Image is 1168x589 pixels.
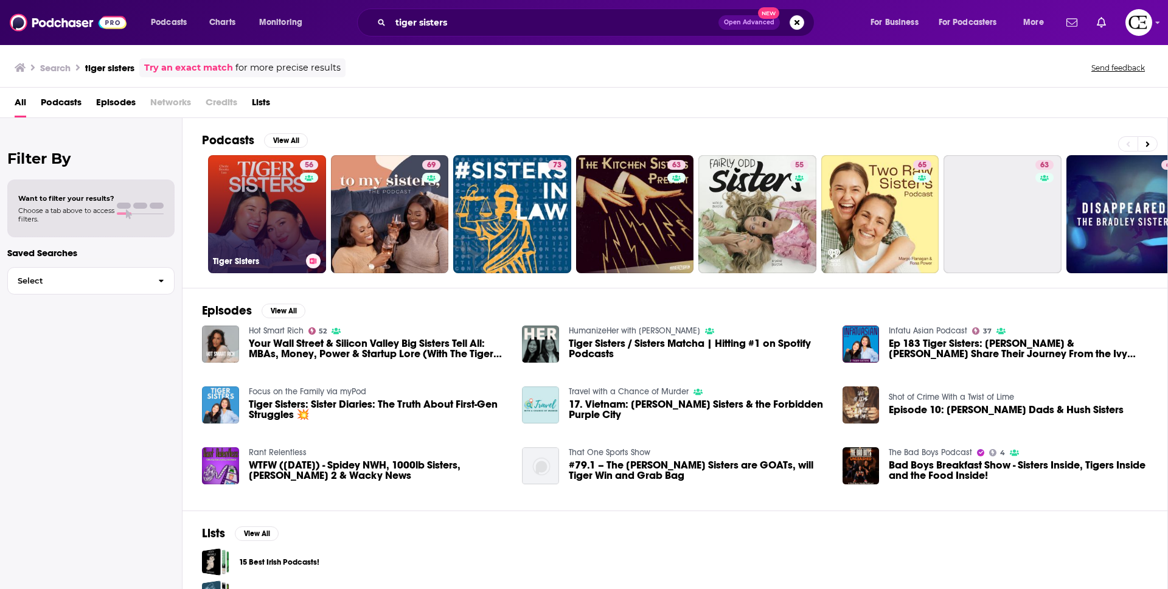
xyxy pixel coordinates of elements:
[667,160,686,170] a: 63
[758,7,780,19] span: New
[1088,63,1149,73] button: Send feedback
[1023,14,1044,31] span: More
[569,386,689,397] a: Travel with a Chance of Murder
[151,14,187,31] span: Podcasts
[308,327,327,335] a: 52
[202,303,305,318] a: EpisodesView All
[889,405,1124,415] span: Episode 10: [PERSON_NAME] Dads & Hush Sisters
[41,92,82,117] a: Podcasts
[249,338,508,359] a: Your Wall Street & Silicon Valley Big Sisters Tell All: MBAs, Money, Power & Startup Lore (With T...
[569,399,828,420] span: 17. Vietnam: [PERSON_NAME] Sisters & the Forbidden Purple City
[213,256,301,267] h3: Tiger Sisters
[235,61,341,75] span: for more precise results
[522,447,559,484] img: #79.1 – The Williams Sisters are GOATs, will Tiger Win and Grab Bag
[843,386,880,423] img: Episode 10: Tiger King Dads & Hush Sisters
[305,159,313,172] span: 56
[18,206,114,223] span: Choose a tab above to access filters.
[202,526,225,541] h2: Lists
[18,194,114,203] span: Want to filter your results?
[569,399,828,420] a: 17. Vietnam: Tiger Slaying Sisters & the Forbidden Purple City
[843,326,880,363] img: Ep 183 Tiger Sisters: Jean & Cherie Luo Share Their Journey From the Ivy League to Podcasting
[202,326,239,363] img: Your Wall Street & Silicon Valley Big Sisters Tell All: MBAs, Money, Power & Startup Lore (With T...
[1092,12,1111,33] a: Show notifications dropdown
[208,155,326,273] a: 56Tiger Sisters
[918,159,926,172] span: 65
[843,447,880,484] img: Bad Boys Breakfast Show - Sisters Inside, Tigers Inside and the Food Inside!
[202,133,254,148] h2: Podcasts
[262,304,305,318] button: View All
[939,14,997,31] span: For Podcasters
[548,160,566,170] a: 73
[249,447,307,458] a: Rant Relentless
[206,92,237,117] span: Credits
[252,92,270,117] a: Lists
[1035,160,1054,170] a: 63
[331,155,449,273] a: 69
[249,399,508,420] a: Tiger Sisters: Sister Diaries: The Truth About First-Gen Struggles 💥
[889,326,967,336] a: Infatu Asian Podcast
[202,526,279,541] a: ListsView All
[202,548,229,576] a: 15 Best Irish Podcasts!
[862,13,934,32] button: open menu
[202,303,252,318] h2: Episodes
[239,556,319,569] a: 15 Best Irish Podcasts!
[1125,9,1152,36] img: User Profile
[972,327,992,335] a: 37
[144,61,233,75] a: Try an exact match
[569,326,700,336] a: HumanizeHer with Erica Lockheimer
[522,386,559,423] img: 17. Vietnam: Tiger Slaying Sisters & the Forbidden Purple City
[7,150,175,167] h2: Filter By
[889,460,1148,481] a: Bad Boys Breakfast Show - Sisters Inside, Tigers Inside and the Food Inside!
[931,13,1015,32] button: open menu
[1015,13,1059,32] button: open menu
[8,277,148,285] span: Select
[989,449,1005,456] a: 4
[202,386,239,423] a: Tiger Sisters: Sister Diaries: The Truth About First-Gen Struggles 💥
[85,62,134,74] h3: tiger sisters
[201,13,243,32] a: Charts
[235,526,279,541] button: View All
[871,14,919,31] span: For Business
[202,133,308,148] a: PodcastsView All
[821,155,939,273] a: 65
[913,160,931,170] a: 65
[944,155,1062,273] a: 63
[369,9,826,37] div: Search podcasts, credits, & more...
[150,92,191,117] span: Networks
[889,338,1148,359] span: Ep 183 Tiger Sisters: [PERSON_NAME] & [PERSON_NAME] Share Their Journey From the Ivy League to Po...
[790,160,808,170] a: 55
[10,11,127,34] img: Podchaser - Follow, Share and Rate Podcasts
[1125,9,1152,36] span: Logged in as cozyearthaudio
[718,15,780,30] button: Open AdvancedNew
[983,329,992,334] span: 37
[576,155,694,273] a: 63
[1000,450,1005,456] span: 4
[7,247,175,259] p: Saved Searches
[96,92,136,117] a: Episodes
[698,155,816,273] a: 55
[553,159,561,172] span: 73
[249,460,508,481] span: WTFW ([DATE]) - Spidey NWH, 1000lb Sisters, [PERSON_NAME] 2 & Wacky News
[522,326,559,363] img: Tiger Sisters / Sisters Matcha | Hitting #1 on Spotify Podcasts
[889,405,1124,415] a: Episode 10: Tiger King Dads & Hush Sisters
[672,159,681,172] span: 63
[15,92,26,117] a: All
[889,392,1014,402] a: Shot of Crime With a Twist of Lime
[453,155,571,273] a: 73
[249,326,304,336] a: Hot Smart Rich
[209,14,235,31] span: Charts
[142,13,203,32] button: open menu
[249,386,366,397] a: Focus on the Family via myPod
[1125,9,1152,36] button: Show profile menu
[300,160,318,170] a: 56
[202,447,239,484] a: WTFW (11/17/21) - Spidey NWH, 1000lb Sisters, Tiger King 2 & Wacky News
[264,133,308,148] button: View All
